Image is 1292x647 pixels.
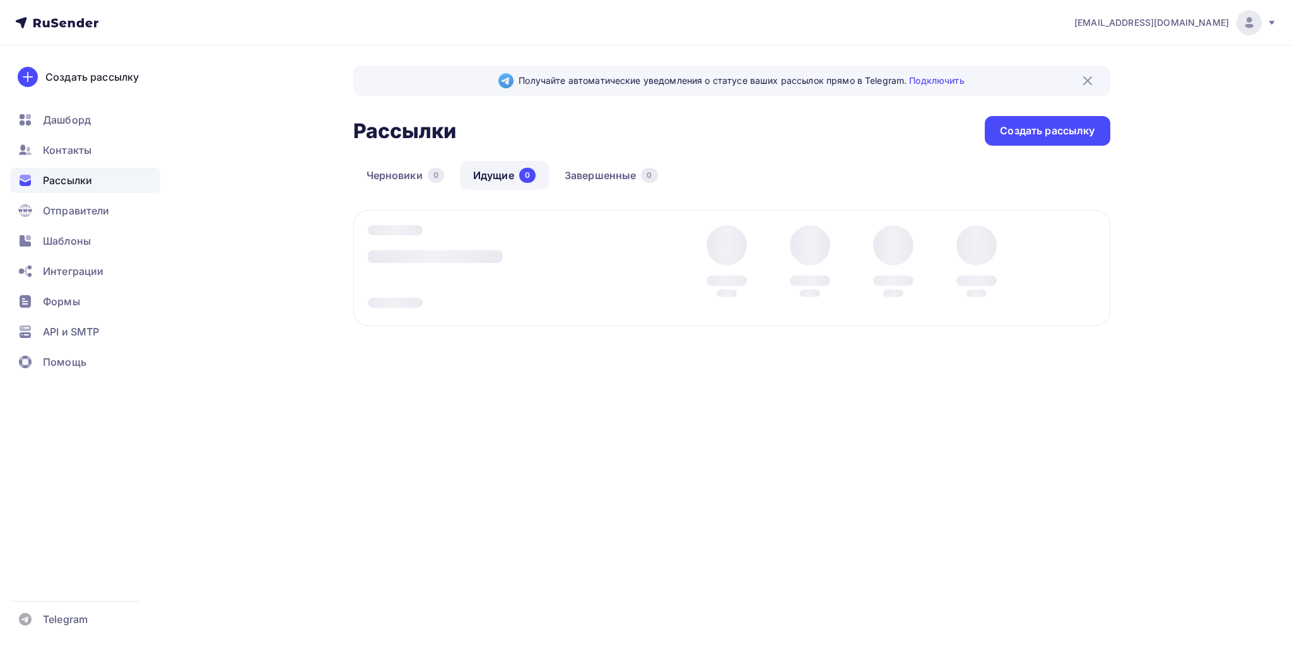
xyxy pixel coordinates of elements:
div: Создать рассылку [45,69,139,85]
span: Шаблоны [43,233,91,248]
div: 0 [428,168,444,183]
a: Черновики0 [353,161,457,190]
span: Telegram [43,612,88,627]
span: Контакты [43,143,91,158]
a: Контакты [10,137,160,163]
img: Telegram [498,73,514,88]
a: Рассылки [10,168,160,193]
div: 0 [519,168,536,183]
span: [EMAIL_ADDRESS][DOMAIN_NAME] [1074,16,1229,29]
span: Отправители [43,203,110,218]
span: Помощь [43,354,86,370]
span: Дашборд [43,112,91,127]
a: Шаблоны [10,228,160,254]
div: Создать рассылку [1000,124,1095,138]
a: [EMAIL_ADDRESS][DOMAIN_NAME] [1074,10,1277,35]
div: 0 [641,168,657,183]
span: Рассылки [43,173,92,188]
span: Формы [43,294,80,309]
a: Завершенные0 [551,161,671,190]
a: Идущие0 [460,161,549,190]
span: API и SMTP [43,324,99,339]
span: Получайте автоматические уведомления о статусе ваших рассылок прямо в Telegram. [519,74,964,87]
h2: Рассылки [353,119,457,144]
a: Отправители [10,198,160,223]
a: Формы [10,289,160,314]
a: Дашборд [10,107,160,132]
span: Интеграции [43,264,103,279]
a: Подключить [909,75,964,86]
